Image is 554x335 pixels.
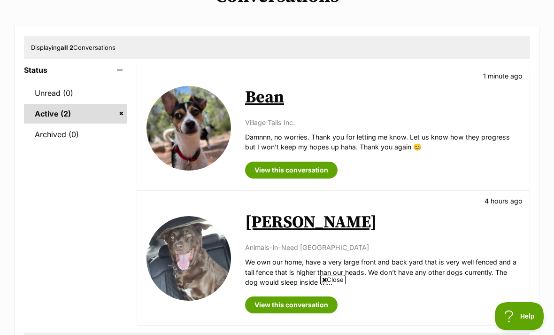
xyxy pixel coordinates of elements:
img: Billie [146,216,231,301]
header: Status [24,66,127,74]
p: Village Tails Inc. [245,117,520,127]
p: Animals-in-Need [GEOGRAPHIC_DATA] [245,242,520,252]
a: Active (2) [24,104,127,124]
p: 1 minute ago [483,71,523,81]
span: Displaying Conversations [31,44,115,51]
a: Unread (0) [24,83,127,103]
iframe: Advertisement [106,288,448,330]
p: We own our home, have a very large front and back yard that is very well fenced and a tall fence ... [245,257,520,287]
p: Damnnn, no worries. Thank you for letting me know. Let us know how they progress but I won’t keep... [245,132,520,152]
iframe: Help Scout Beacon - Open [495,302,545,330]
a: [PERSON_NAME] [245,212,377,233]
p: 4 hours ago [485,196,523,206]
a: Bean [245,87,284,108]
span: Close [320,275,346,284]
img: Bean [146,86,231,171]
a: View this conversation [245,162,338,179]
a: Archived (0) [24,125,127,144]
strong: all 2 [61,44,73,51]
